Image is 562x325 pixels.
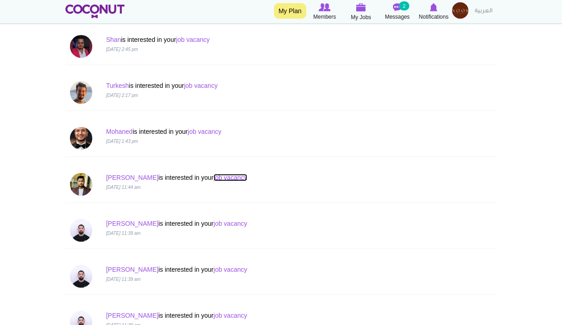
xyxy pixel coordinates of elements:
[65,5,125,18] img: Home
[106,311,383,320] p: is interested in your
[106,127,383,136] p: is interested in your
[106,277,140,282] i: [DATE] 11:39 am
[106,36,121,43] a: Shan
[106,93,138,98] i: [DATE] 2:17 pm
[419,12,448,21] span: Notifications
[106,139,138,144] i: [DATE] 1:43 pm
[307,2,343,21] a: Browse Members Members
[214,312,247,319] a: job vacancy
[106,81,383,90] p: is interested in your
[106,82,129,89] a: Turkesh
[393,3,402,11] img: Messages
[106,231,140,236] i: [DATE] 11:39 am
[176,36,210,43] a: job vacancy
[416,2,452,21] a: Notifications Notifications
[106,47,138,52] i: [DATE] 2:45 pm
[106,220,158,227] a: [PERSON_NAME]
[188,128,221,135] a: job vacancy
[106,265,383,274] p: is interested in your
[399,1,409,10] small: 2
[351,13,371,22] span: My Jobs
[106,173,383,182] p: is interested in your
[106,312,158,319] a: [PERSON_NAME]
[214,220,247,227] a: job vacancy
[430,3,438,11] img: Notifications
[379,2,416,21] a: Messages Messages 2
[318,3,330,11] img: Browse Members
[343,2,379,22] a: My Jobs My Jobs
[106,35,383,44] p: is interested in your
[106,219,383,228] p: is interested in your
[214,174,247,181] a: job vacancy
[470,2,497,20] a: العربية
[106,185,140,190] i: [DATE] 11:44 am
[313,12,336,21] span: Members
[106,266,158,273] a: [PERSON_NAME]
[214,266,247,273] a: job vacancy
[106,174,158,181] a: [PERSON_NAME]
[274,3,306,19] a: My Plan
[184,82,218,89] a: job vacancy
[385,12,410,21] span: Messages
[106,128,132,135] a: Mohaned
[356,3,366,11] img: My Jobs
